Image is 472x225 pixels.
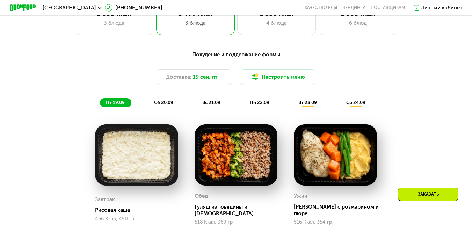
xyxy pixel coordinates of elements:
[106,100,125,105] span: пт 19.09
[95,207,183,213] div: Рисовая каша
[294,204,382,217] div: [PERSON_NAME] с розмарином и пюре
[244,19,309,27] div: 4 блюда
[193,73,218,81] span: 19 сен, пт
[294,219,377,225] div: 516 Ккал, 354 гр
[326,19,391,27] div: 6 блюд
[305,5,337,10] a: Качество еды
[202,100,220,105] span: вс 21.09
[195,191,208,201] div: Обед
[95,216,178,222] div: 466 Ккал, 450 гр
[239,69,317,85] button: Настроить меню
[298,100,317,105] span: вт 23.09
[105,4,162,12] a: [PHONE_NUMBER]
[371,5,405,10] div: поставщикам
[95,195,115,204] div: Завтрак
[162,19,228,27] div: 3 блюда
[398,188,458,201] div: Заказать
[421,4,462,12] div: Личный кабинет
[342,5,365,10] a: Вендинги
[82,19,147,27] div: 3 блюда
[346,100,365,105] span: ср 24.09
[166,73,191,81] span: Доставка:
[195,204,283,217] div: Гуляш из говядины и [DEMOGRAPHIC_DATA]
[250,100,269,105] span: пн 22.09
[294,191,307,201] div: Ужин
[42,51,430,59] div: Похудение и поддержание формы
[154,100,173,105] span: сб 20.09
[195,219,278,225] div: 518 Ккал, 360 гр
[43,5,96,10] span: [GEOGRAPHIC_DATA]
